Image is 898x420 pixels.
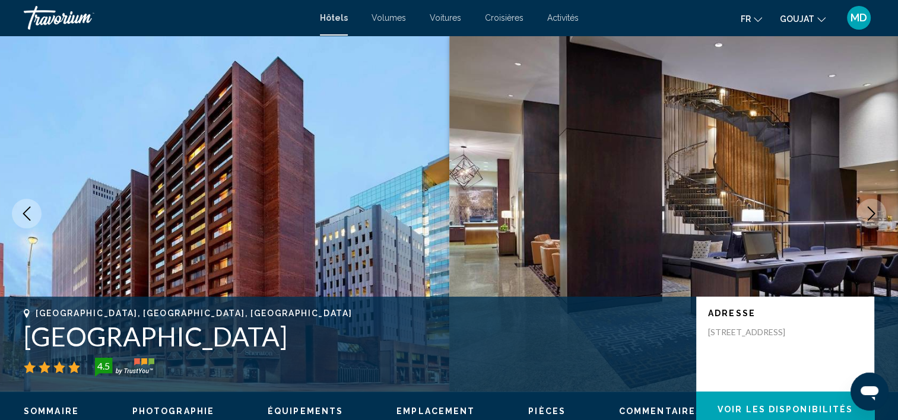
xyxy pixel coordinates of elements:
a: Croisières [485,13,523,23]
button: Menu utilisateur [843,5,874,30]
span: Sommaire [24,406,79,416]
span: [GEOGRAPHIC_DATA], [GEOGRAPHIC_DATA], [GEOGRAPHIC_DATA] [36,308,352,318]
span: MD [851,12,867,24]
h1: [GEOGRAPHIC_DATA] [24,321,684,352]
button: Commentaires [619,406,702,416]
button: Photographie [132,406,214,416]
a: Travorium [24,6,308,30]
a: Volumes [372,13,406,23]
span: Pièces [528,406,566,416]
button: Changer la langue [741,10,762,27]
span: GOUJAT [780,14,814,24]
p: [STREET_ADDRESS] [708,327,803,338]
button: Emplacement [396,406,475,416]
img: trustyou-badge-hor.svg [95,358,154,377]
span: Voir les disponibilités [718,405,853,415]
button: Image précédente [12,199,42,228]
a: Voitures [430,13,461,23]
span: Fr [741,14,751,24]
button: Changer de devise [780,10,826,27]
button: Pièces [528,406,566,416]
button: Équipements [268,406,343,416]
span: Emplacement [396,406,475,416]
a: Hôtels [320,13,348,23]
div: 4.5 [91,359,115,373]
span: Commentaires [619,406,702,416]
iframe: Bouton de lancement de la fenêtre de messagerie [851,373,889,411]
a: Activités [547,13,579,23]
button: Sommaire [24,406,79,416]
span: Équipements [268,406,343,416]
button: Image suivante [856,199,886,228]
span: Photographie [132,406,214,416]
p: Adresse [708,308,862,318]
